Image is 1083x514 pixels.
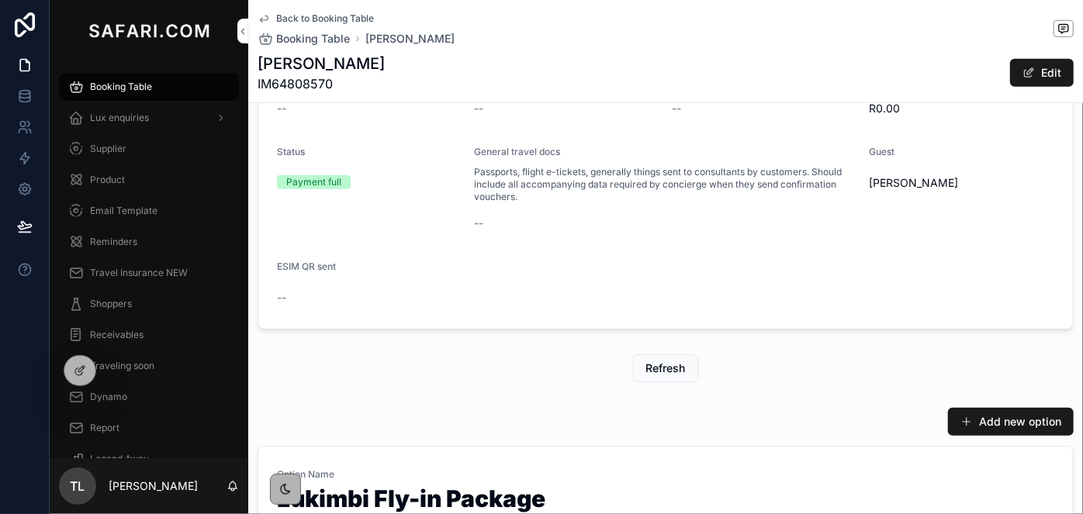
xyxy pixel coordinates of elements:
span: -- [277,290,286,305]
a: Travel Insurance NEW [59,259,239,287]
span: -- [277,101,286,116]
span: General travel docs [475,146,561,157]
span: Email Template [90,205,157,217]
button: Refresh [633,354,699,382]
a: [PERSON_NAME] [365,31,455,47]
a: Booking Table [258,31,350,47]
span: Legend Away [90,453,149,465]
span: -- [672,101,681,116]
button: Edit [1010,59,1074,87]
span: ESIM QR sent [277,260,336,272]
span: Lux enquiries [90,112,149,124]
span: Status [277,146,305,157]
span: Receivables [90,329,144,341]
span: IM64808570 [258,74,385,93]
span: -- [475,216,484,231]
span: R0.00 [870,101,1055,116]
span: Booking Table [90,81,152,93]
span: Shoppers [90,298,132,310]
a: Lux enquiries [59,104,239,132]
a: Traveling soon [59,352,239,380]
a: Email Template [59,197,239,225]
span: Dynamo [90,391,127,403]
span: [PERSON_NAME] [870,175,1055,191]
span: -- [475,101,484,116]
a: Dynamo [59,383,239,411]
span: Supplier [90,143,126,155]
img: App logo [85,19,213,43]
span: Refresh [646,360,686,376]
p: [PERSON_NAME] [109,478,198,494]
a: Product [59,166,239,194]
button: Add new option [948,408,1074,436]
span: Booking Table [276,31,350,47]
div: Payment full [286,175,341,189]
span: TL [71,477,85,495]
a: Booking Table [59,73,239,101]
span: Report [90,422,119,434]
a: Supplier [59,135,239,163]
a: Reminders [59,228,239,256]
a: Receivables [59,321,239,349]
div: scrollable content [50,62,248,458]
span: Back to Booking Table [276,12,374,25]
a: Legend Away [59,445,239,473]
a: Report [59,414,239,442]
a: Shoppers [59,290,239,318]
h1: [PERSON_NAME] [258,53,385,74]
span: Traveling soon [90,360,154,372]
span: Passports, flight e-tickets, generally things sent to consultants by customers. Should include al... [475,166,857,203]
span: Travel Insurance NEW [90,267,188,279]
span: Option Name [277,468,1054,481]
span: Guest [870,146,895,157]
a: Back to Booking Table [258,12,374,25]
span: Reminders [90,236,137,248]
span: Product [90,174,125,186]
